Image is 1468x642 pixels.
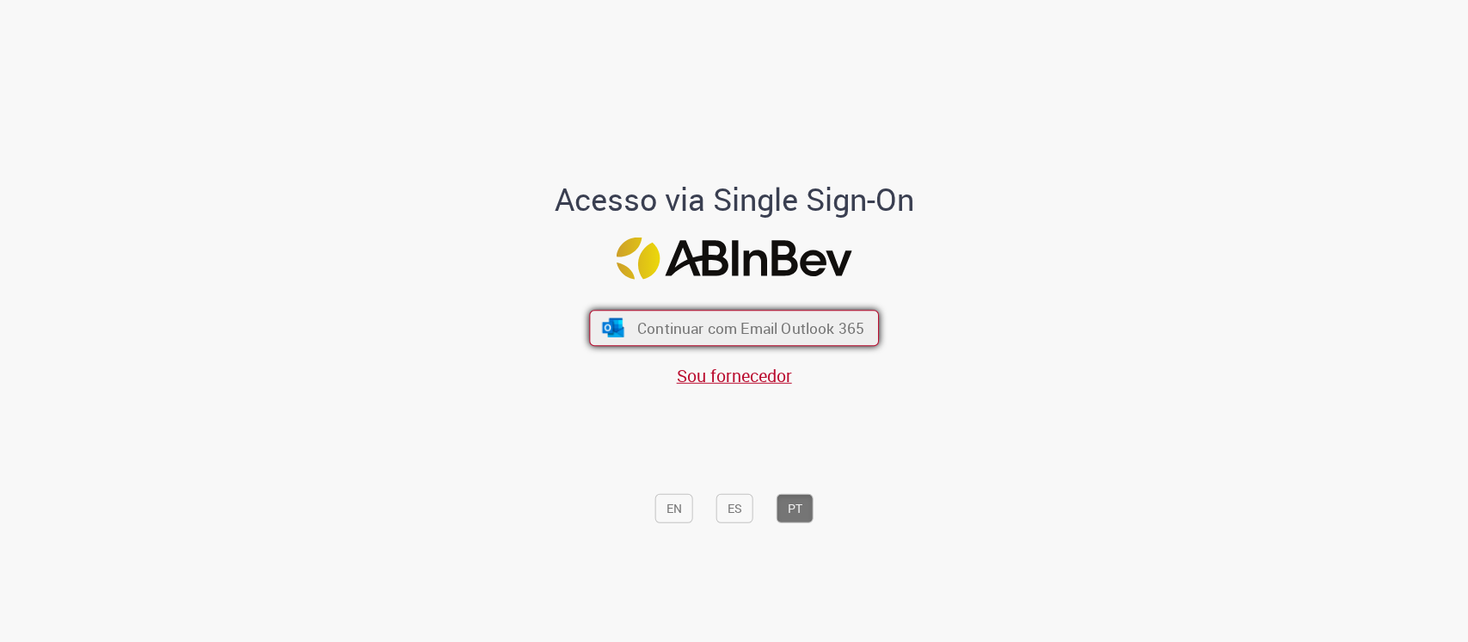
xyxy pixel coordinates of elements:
[637,318,864,337] span: Continuar com Email Outlook 365
[589,310,879,346] button: ícone Azure/Microsoft 360 Continuar com Email Outlook 365
[777,493,814,522] button: PT
[677,363,792,386] a: Sou fornecedor
[716,493,753,522] button: ES
[617,237,852,279] img: Logo ABInBev
[600,318,625,336] img: ícone Azure/Microsoft 360
[495,182,973,217] h1: Acesso via Single Sign-On
[655,493,693,522] button: EN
